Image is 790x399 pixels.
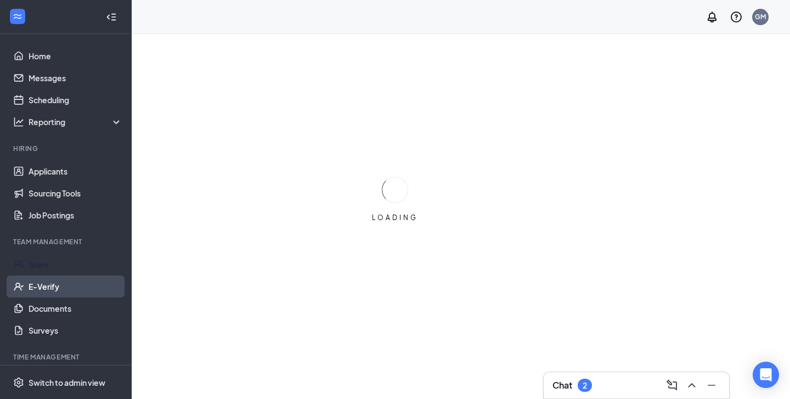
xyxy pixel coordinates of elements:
button: ChevronUp [683,376,701,394]
button: Minimize [703,376,720,394]
div: GM [755,12,766,21]
h3: Chat [552,379,572,391]
svg: Analysis [13,116,24,127]
a: Applicants [29,160,122,182]
a: Job Postings [29,204,122,226]
a: Scheduling [29,89,122,111]
div: Team Management [13,237,120,246]
div: TIME MANAGEMENT [13,352,120,362]
a: Team [29,254,122,276]
div: 2 [583,381,587,390]
a: Surveys [29,319,122,341]
div: Open Intercom Messenger [753,362,779,388]
button: ComposeMessage [663,376,681,394]
svg: Collapse [106,12,117,23]
a: Documents [29,297,122,319]
a: Sourcing Tools [29,182,122,204]
div: Hiring [13,144,120,153]
a: E-Verify [29,276,122,297]
div: LOADING [368,213,422,222]
svg: WorkstreamLogo [12,11,23,22]
div: Reporting [29,116,123,127]
svg: QuestionInfo [730,10,743,24]
svg: Minimize [705,379,718,392]
svg: Settings [13,377,24,388]
div: Switch to admin view [29,377,105,388]
svg: Notifications [706,10,719,24]
svg: ComposeMessage [665,379,679,392]
a: Messages [29,67,122,89]
a: Home [29,45,122,67]
svg: ChevronUp [685,379,698,392]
